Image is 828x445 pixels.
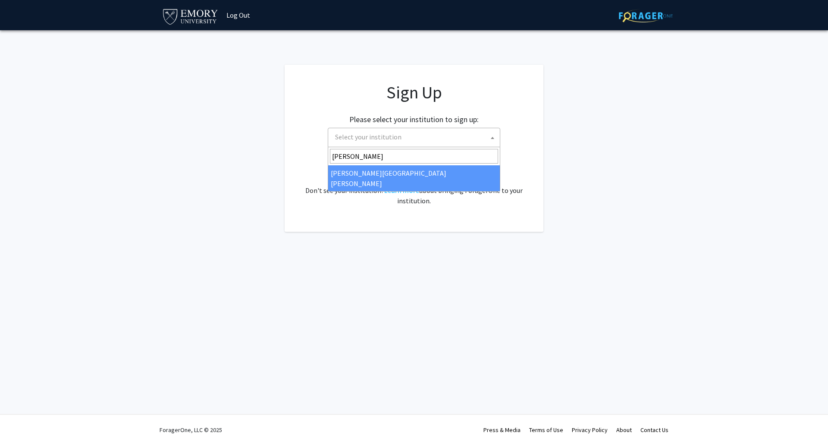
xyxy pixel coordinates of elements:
a: Contact Us [640,426,668,434]
div: Already have an account? . Don't see your institution? about bringing ForagerOne to your institut... [302,164,526,206]
input: Search [330,149,498,164]
a: Privacy Policy [572,426,608,434]
span: Select your institution [328,128,500,147]
a: Press & Media [483,426,521,434]
iframe: Chat [6,406,37,439]
span: Select your institution [332,128,500,146]
h2: Please select your institution to sign up: [349,115,479,124]
a: Learn more about bringing ForagerOne to your institution [384,186,419,195]
span: Select your institution [335,133,401,141]
img: ForagerOne Logo [619,9,673,22]
img: Emory University Logo [162,6,219,26]
h1: Sign Up [302,82,526,103]
li: [PERSON_NAME][GEOGRAPHIC_DATA][PERSON_NAME] [328,165,500,191]
div: ForagerOne, LLC © 2025 [160,415,222,445]
a: Terms of Use [529,426,563,434]
a: About [616,426,632,434]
